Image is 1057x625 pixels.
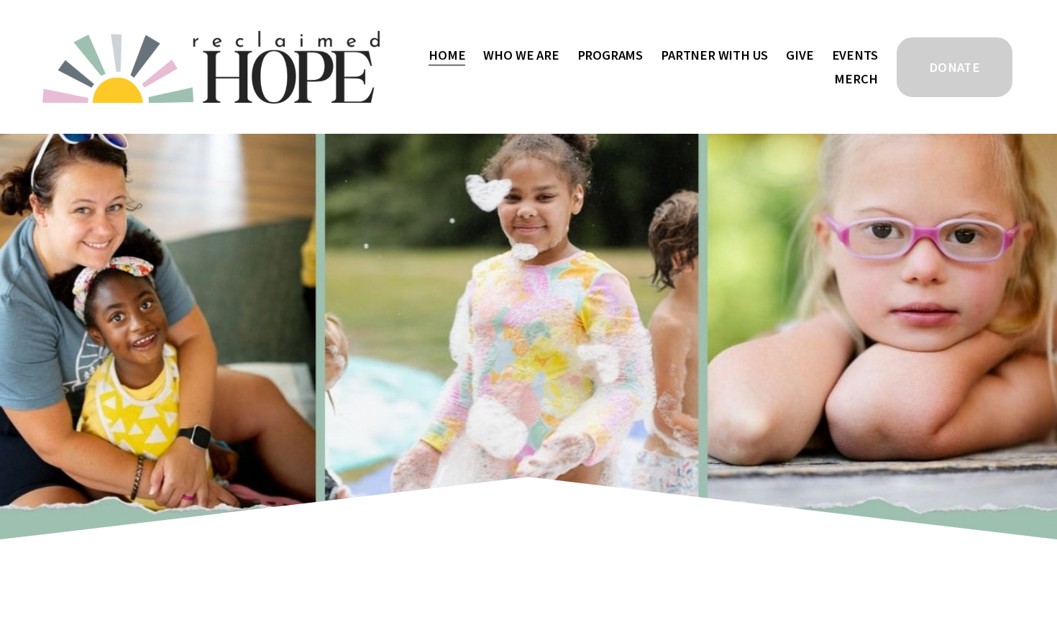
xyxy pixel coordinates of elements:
img: Reclaimed Hope Initiative [42,31,380,104]
a: DONATE [894,35,1015,99]
a: folder dropdown [577,43,644,67]
a: Events [832,43,878,67]
span: Who We Are [483,45,559,66]
a: Home [429,43,465,67]
span: Programs [577,45,644,66]
a: folder dropdown [661,43,768,67]
span: Partner With Us [661,45,768,66]
a: folder dropdown [483,43,559,67]
a: Give [786,43,813,67]
a: Merch [834,67,877,91]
